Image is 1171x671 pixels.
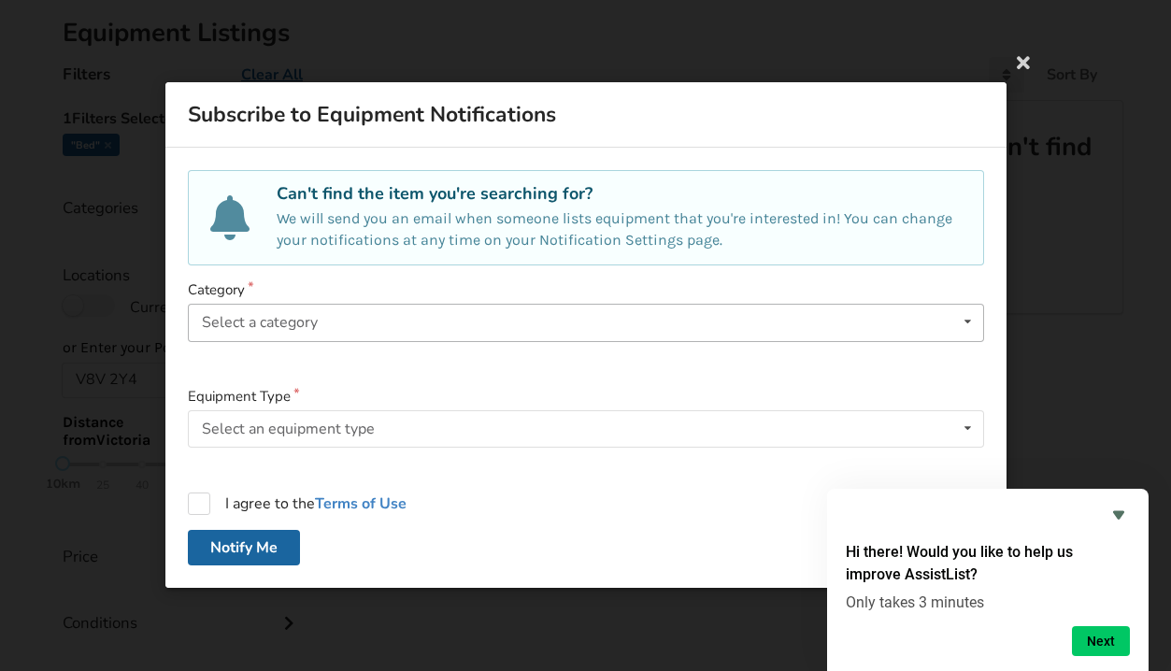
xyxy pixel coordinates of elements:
div: Subscribe to Equipment Notifications [165,82,1007,148]
button: Next question [1072,626,1130,656]
label: Category [188,281,984,301]
div: Select a category [202,316,318,331]
a: Terms of Use [315,494,407,515]
p: Only takes 3 minutes [846,593,1130,611]
h2: Hi there! Would you like to help us improve AssistList? [846,541,1130,586]
button: Hide survey [1107,504,1130,526]
div: Hi there! Would you like to help us improve AssistList? [846,504,1130,656]
label: Equipment Type [188,387,984,407]
p: We will send you an email when someone lists equipment that you're interested in! You can change ... [276,208,961,251]
div: Can't find the item you're searching for? [276,183,961,205]
button: Notify Me [188,531,300,566]
div: Select an equipment type [202,421,375,436]
label: I agree to the [188,493,407,516]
